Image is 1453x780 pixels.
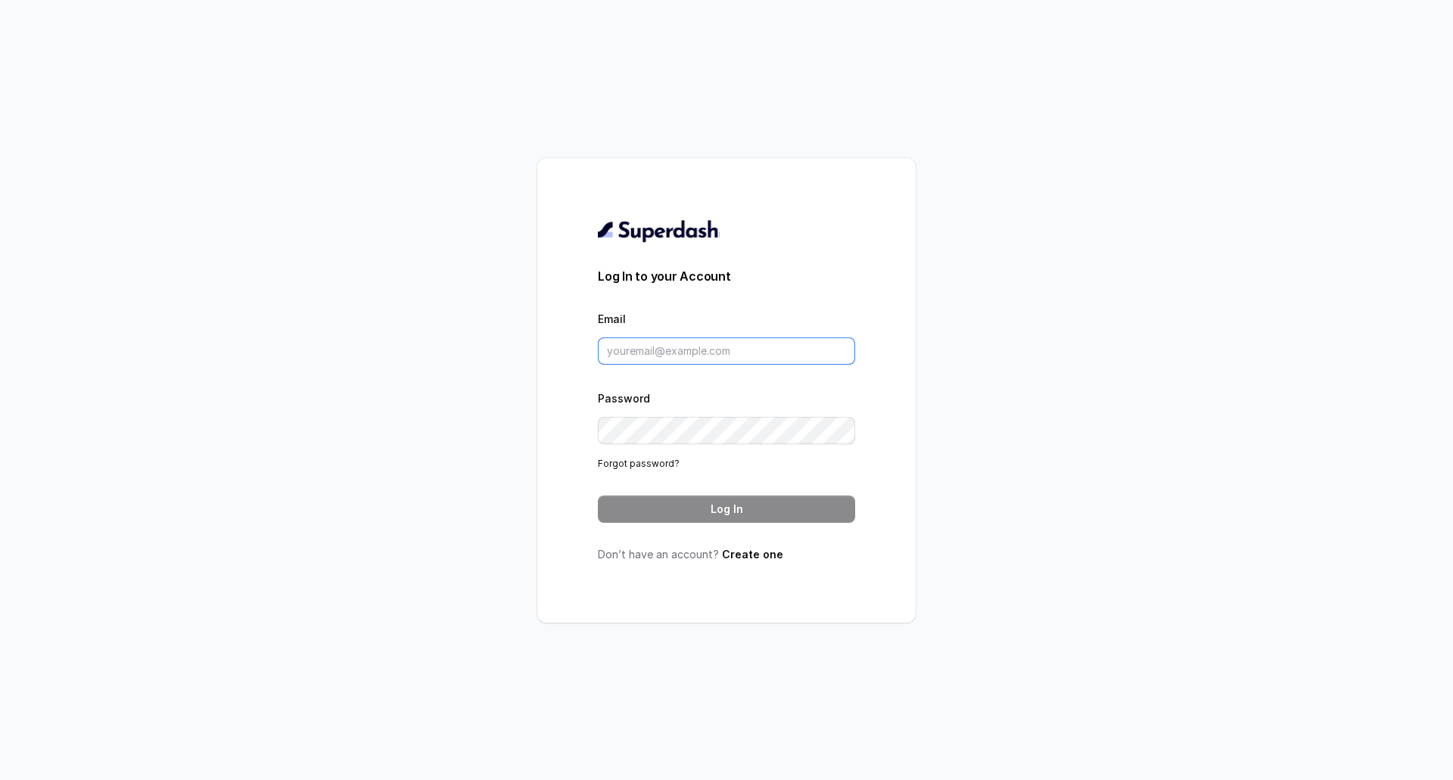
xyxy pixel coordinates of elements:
[598,312,626,325] label: Email
[598,496,855,523] button: Log In
[598,267,855,285] h3: Log In to your Account
[598,392,650,405] label: Password
[722,548,783,561] a: Create one
[598,337,855,365] input: youremail@example.com
[598,458,680,469] a: Forgot password?
[598,547,855,562] p: Don’t have an account?
[598,219,720,243] img: light.svg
